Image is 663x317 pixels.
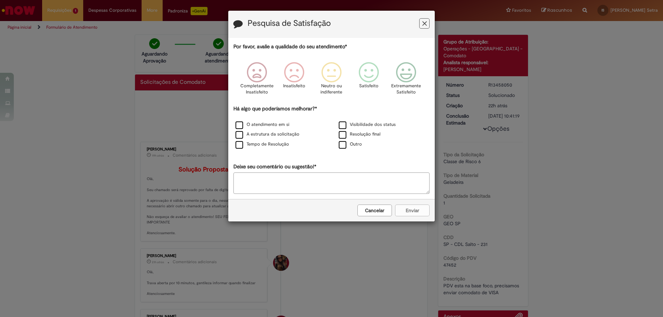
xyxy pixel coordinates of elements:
[351,57,386,104] div: Satisfeito
[236,131,299,138] label: A estrutura da solicitação
[236,141,289,148] label: Tempo de Resolução
[359,83,378,89] p: Satisfeito
[240,83,273,96] p: Completamente Insatisfeito
[233,43,347,50] label: Por favor, avalie a qualidade do seu atendimento*
[319,83,344,96] p: Neutro ou indiferente
[388,57,424,104] div: Extremamente Satisfeito
[239,57,274,104] div: Completamente Insatisfeito
[277,57,312,104] div: Insatisfeito
[357,205,392,216] button: Cancelar
[233,163,316,170] label: Deixe seu comentário ou sugestão!*
[339,121,396,128] label: Visibilidade dos status
[248,19,331,28] label: Pesquisa de Satisfação
[283,83,305,89] p: Insatisfeito
[391,83,421,96] p: Extremamente Satisfeito
[339,131,381,138] label: Resolução final
[339,141,362,148] label: Outro
[236,121,289,128] label: O atendimento em si
[314,57,349,104] div: Neutro ou indiferente
[233,105,430,150] div: Há algo que poderíamos melhorar?*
